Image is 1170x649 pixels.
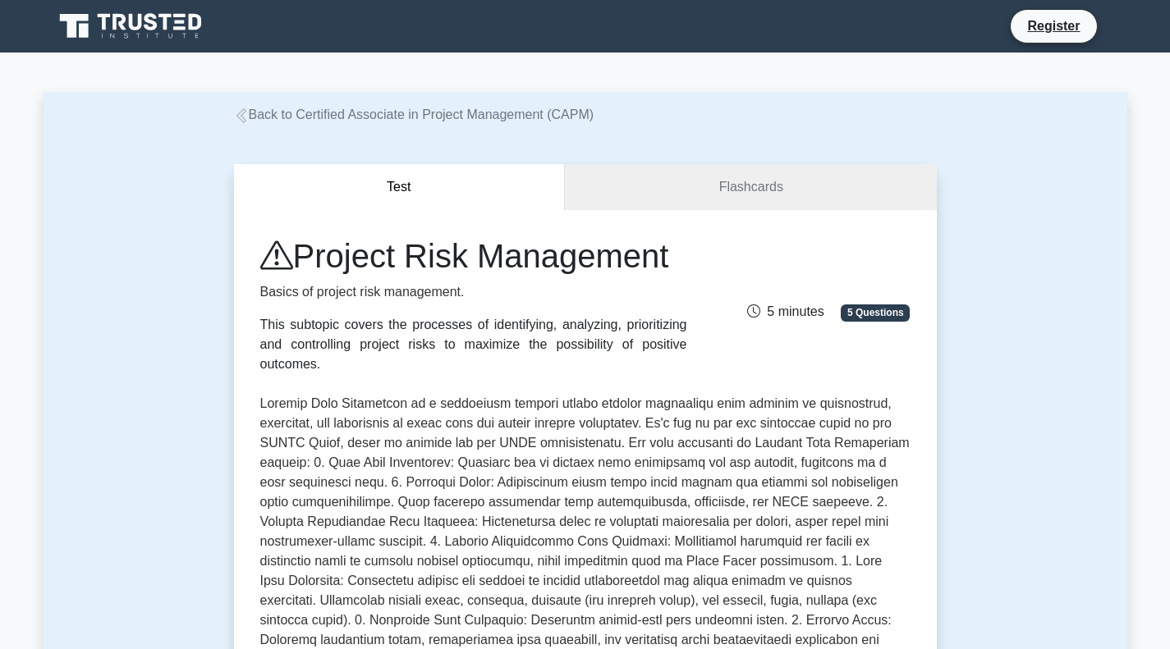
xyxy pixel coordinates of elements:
span: 5 Questions [841,304,910,321]
button: Test [234,164,566,211]
span: 5 minutes [747,304,824,318]
a: Register [1017,16,1090,36]
div: This subtopic covers the processes of identifying, analyzing, prioritizing and controlling projec... [260,315,687,374]
h1: Project Risk Management [260,236,687,276]
p: Basics of project risk management. [260,282,687,302]
a: Back to Certified Associate in Project Management (CAPM) [234,107,594,121]
a: Flashcards [565,164,936,211]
